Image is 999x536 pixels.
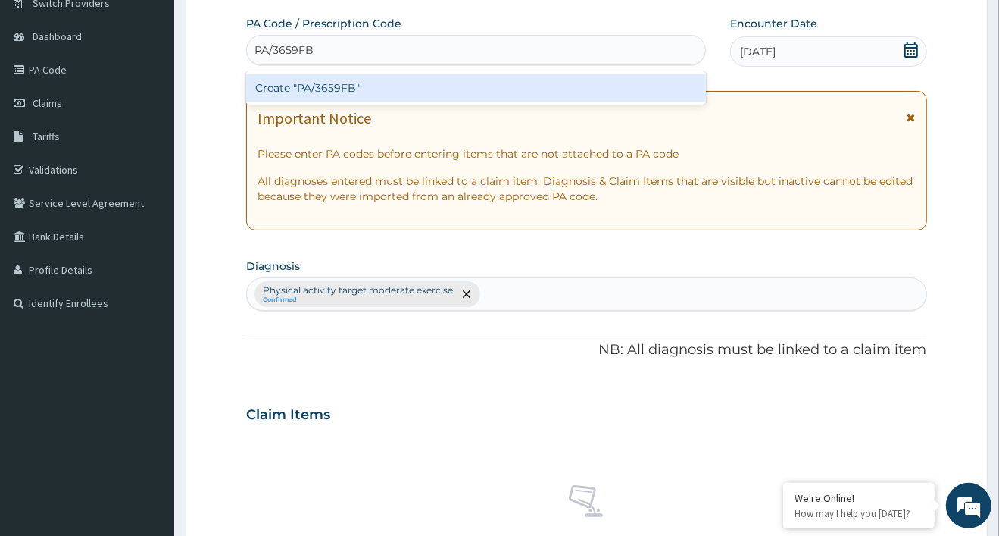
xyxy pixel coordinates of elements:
[795,491,923,505] div: We're Online!
[33,30,82,43] span: Dashboard
[258,146,915,161] p: Please enter PA codes before entering items that are not attached to a PA code
[33,96,62,110] span: Claims
[246,407,330,424] h3: Claim Items
[258,174,915,204] p: All diagnoses entered must be linked to a claim item. Diagnosis & Claim Items that are visible bu...
[730,16,817,31] label: Encounter Date
[246,74,706,102] div: Create "PA/3659FB"
[248,8,285,44] div: Minimize live chat window
[258,110,371,127] h1: Important Notice
[28,76,61,114] img: d_794563401_company_1708531726252_794563401
[246,16,401,31] label: PA Code / Prescription Code
[8,367,289,420] textarea: Type your message and hit 'Enter'
[33,130,60,143] span: Tariffs
[246,340,926,360] p: NB: All diagnosis must be linked to a claim item
[740,44,776,59] span: [DATE]
[246,259,300,274] label: Diagnosis
[79,85,254,105] div: Chat with us now
[88,168,209,321] span: We're online!
[795,507,923,520] p: How may I help you today?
